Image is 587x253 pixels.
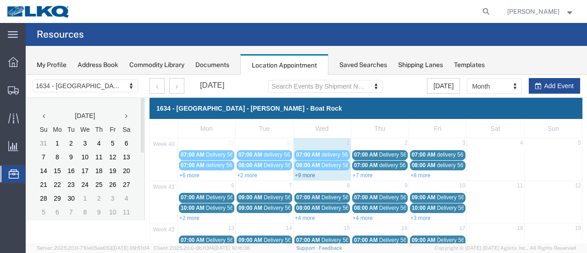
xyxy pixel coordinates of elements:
[354,119,399,126] span: Delivery 56698927
[503,3,554,19] button: Add Event
[493,63,498,73] span: 4
[296,245,319,251] a: Support
[155,77,179,83] span: 07:00 AM
[401,3,434,19] button: [DATE]
[131,30,316,37] h3: 1634 - [GEOGRAPHIC_DATA] - [PERSON_NAME] - Boat Rock
[490,149,498,158] span: 18
[385,97,405,104] a: +8 more
[66,130,80,144] td: 9
[155,87,179,94] span: 07:00 AM
[26,75,587,243] iframe: FS Legacy Container
[454,60,485,70] div: Templates
[180,77,226,83] span: Delivery 56577662
[213,87,237,94] span: 08:00 AM
[126,108,151,116] span: 41
[296,130,341,136] span: Delivery 56682227
[259,63,267,73] span: 30
[78,60,118,70] div: Address Book
[180,119,226,126] span: Delivery 56661596
[386,77,410,83] span: 07:00 AM
[398,60,443,70] div: Shipping Lanes
[11,103,25,117] td: 21
[37,60,66,70] div: My Profile
[290,50,303,57] span: Wed
[174,6,199,15] h2: [DATE]
[328,87,352,94] span: 07:00 AM
[271,77,294,83] span: 07:00 AM
[94,75,108,89] td: 13
[94,103,108,117] td: 27
[155,130,179,136] span: 10:00 AM
[246,7,342,16] span: Search Events By Shipment Number
[39,103,52,117] td: 23
[271,87,294,94] span: 08:00 AM
[240,54,328,75] div: Location Appointment
[296,77,340,83] span: delivery 56936517
[320,63,325,73] span: 1
[551,63,556,73] span: 5
[375,149,382,158] span: 16
[411,119,457,126] span: Delivery 56712809
[465,50,475,57] span: Sat
[11,130,25,144] td: 5
[112,245,150,251] span: [DATE] 09:51:04
[441,4,496,19] a: Month
[378,63,383,73] span: 2
[126,151,151,159] span: 42
[436,63,441,73] span: 3
[238,119,283,126] span: Delivery 56593281
[238,130,283,136] span: Delivery 56681458
[378,106,383,116] span: 9
[490,106,498,116] span: 11
[202,149,210,158] span: 13
[94,130,108,144] td: 11
[354,130,399,136] span: Delivery 56698940
[507,6,575,17] button: [PERSON_NAME]
[411,77,456,83] span: delivery 56982762
[317,149,325,158] span: 15
[66,75,80,89] td: 11
[66,117,80,130] td: 2
[243,5,357,18] a: Search Events By Shipment Number
[213,77,237,83] span: 07:00 AM
[37,23,84,46] h4: Resources
[296,162,341,169] span: Delivery 56758973
[94,89,108,103] td: 20
[11,117,25,130] td: 28
[11,89,25,103] td: 14
[25,117,39,130] td: 29
[154,97,174,104] a: +6 more
[52,103,66,117] td: 24
[238,87,283,94] span: Delivery 56522038
[214,245,250,251] span: [DATE] 10:16:38
[349,50,360,57] span: Thu
[52,89,66,103] td: 17
[319,245,342,251] a: Feedback
[126,66,151,73] span: 40
[411,87,456,94] span: delivery 56965120
[271,119,294,126] span: 07:00 AM
[25,89,39,103] td: 15
[80,75,94,89] td: 12
[175,50,187,57] span: Mon
[213,130,237,136] span: 09:00 AM
[155,119,179,126] span: 07:00 AM
[328,162,352,169] span: 07:00 AM
[52,117,66,130] td: 1
[386,119,410,126] span: 09:00 AM
[522,50,533,57] span: Sun
[80,130,94,144] td: 10
[339,60,387,70] div: Saved Searches
[548,149,556,158] span: 19
[328,130,352,136] span: 08:00 AM
[327,140,347,146] a: +4 more
[507,6,559,17] span: Sopha Sam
